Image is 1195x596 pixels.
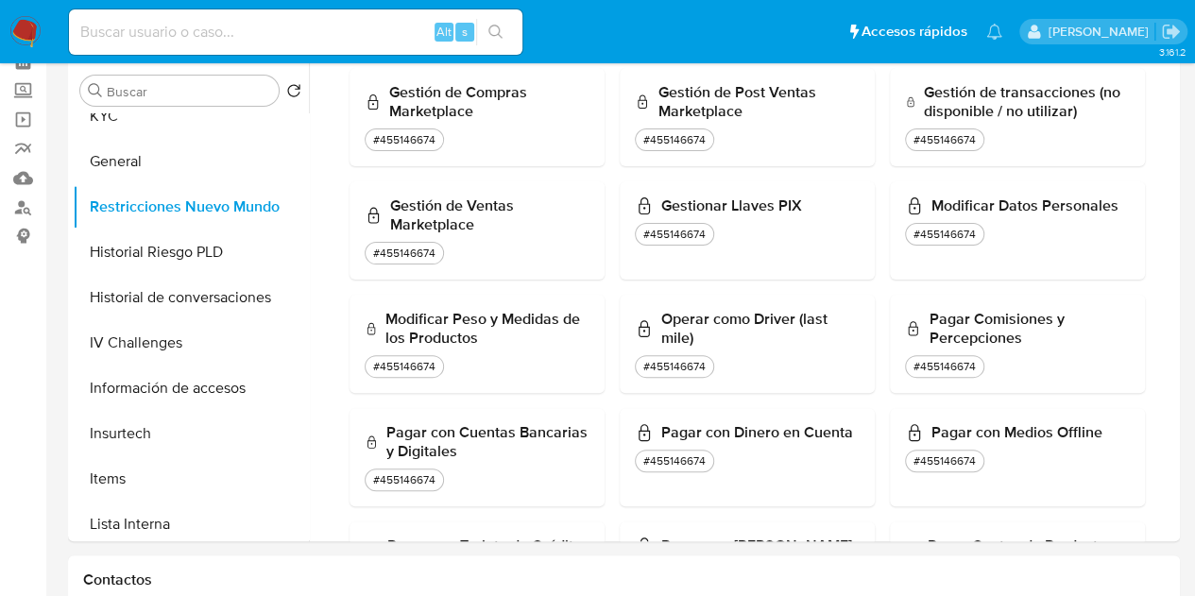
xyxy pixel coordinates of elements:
button: Historial Riesgo PLD [73,230,309,275]
button: KYC [73,94,309,139]
button: IV Challenges [73,320,309,366]
span: Alt [436,23,452,41]
span: 3.161.2 [1158,44,1186,60]
h1: Contactos [83,570,1165,589]
button: Insurtech [73,411,309,456]
button: General [73,139,309,184]
p: marcela.perdomo@mercadolibre.com.co [1048,23,1154,41]
button: Volver al orden por defecto [286,83,301,104]
input: Buscar [107,83,271,100]
button: Historial de conversaciones [73,275,309,320]
button: Items [73,456,309,502]
a: Notificaciones [986,24,1002,40]
a: Salir [1161,22,1181,42]
button: search-icon [476,19,515,45]
button: Lista Interna [73,502,309,547]
button: Restricciones Nuevo Mundo [73,184,309,230]
span: Accesos rápidos [862,22,967,42]
button: Información de accesos [73,366,309,411]
input: Buscar usuario o caso... [69,20,522,44]
span: s [462,23,468,41]
button: Buscar [88,83,103,98]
